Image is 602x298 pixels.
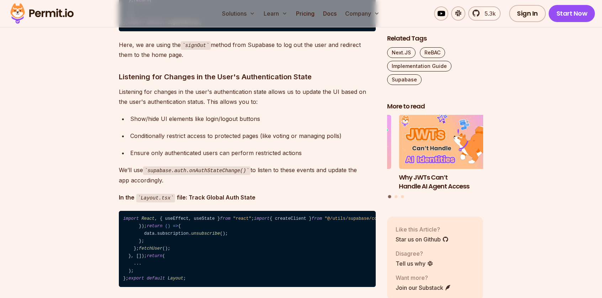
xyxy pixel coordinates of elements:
[119,87,376,107] p: Listening for changes in the user's authentication state allows us to update the UI based on the ...
[139,246,162,251] span: fetchUser
[295,173,391,191] h3: Implementing Multi-Tenant RBAC in Nuxt.js
[387,115,483,199] div: Posts
[119,194,134,201] strong: In the
[233,216,251,221] span: "react"
[395,196,397,198] button: Go to slide 2
[123,216,139,221] span: import
[130,114,376,124] div: Show/hide UI elements like login/logout buttons
[401,196,404,198] button: Go to slide 3
[468,6,501,21] a: 5.3k
[295,115,391,169] img: Implementing Multi-Tenant RBAC in Nuxt.js
[119,211,376,287] code: , { useEffect, useState } ; { createClient } ; { } ; = ( ) => { [user, setUser] = useState< | >( ...
[191,231,220,236] span: unsubscribe
[320,6,339,21] a: Docs
[396,249,433,258] p: Disagree?
[147,254,162,259] span: return
[147,224,162,229] span: return
[387,61,451,71] a: Implementation Guide
[261,6,290,21] button: Learn
[399,115,495,169] img: Why JWTs Can’t Handle AI Agent Access
[119,40,376,60] p: Here, we are using the method from Supabase to log out the user and redirect them to the home page.
[220,216,230,221] span: from
[7,1,77,26] img: Permit logo
[254,216,270,221] span: import
[119,165,376,185] p: We’ll use to listen to these events and update the app accordingly.
[396,235,449,244] a: Star us on Github
[295,115,391,191] li: 3 of 3
[165,224,178,229] span: () =>
[119,71,376,83] h3: Listening for Changes in the User's Authentication State
[143,166,250,175] code: supabase.auth.onAuthStateChange()
[399,115,495,191] a: Why JWTs Can’t Handle AI Agent AccessWhy JWTs Can’t Handle AI Agent Access
[136,194,175,202] code: Layout.tsx
[387,34,483,43] h2: Related Tags
[130,148,376,158] div: Ensure only authenticated users can perform restricted actions
[396,273,451,282] p: Want more?
[130,131,376,141] div: Conditionally restrict access to protected pages (like voting or managing polls)
[342,6,382,21] button: Company
[549,5,595,22] a: Start Now
[142,216,155,221] span: React
[480,9,496,18] span: 5.3k
[509,5,546,22] a: Sign In
[147,276,165,281] span: default
[396,259,433,268] a: Tell us why
[293,6,317,21] a: Pricing
[396,283,451,292] a: Join our Substack
[181,41,211,50] code: signOut
[388,195,391,198] button: Go to slide 1
[387,74,422,85] a: Supabase
[157,231,189,236] span: subscription
[219,6,258,21] button: Solutions
[324,216,398,221] span: "@/utils/supabase/component"
[168,276,183,281] span: Layout
[399,173,495,191] h3: Why JWTs Can’t Handle AI Agent Access
[420,47,445,58] a: ReBAC
[177,194,255,201] strong: file: Track Global Auth State
[396,225,449,234] p: Like this Article?
[387,47,416,58] a: Next.JS
[128,276,144,281] span: export
[387,102,483,111] h2: More to read
[399,115,495,191] li: 1 of 3
[312,216,322,221] span: from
